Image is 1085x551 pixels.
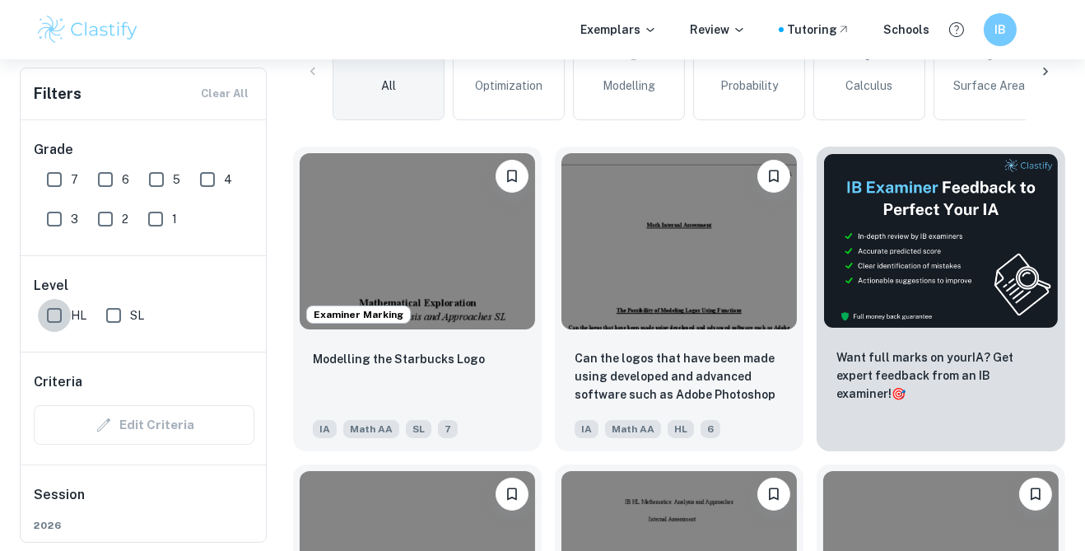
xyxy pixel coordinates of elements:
[300,153,535,329] img: Math AA IA example thumbnail: Modelling the Starbucks Logo
[580,21,657,39] p: Exemplars
[34,372,82,392] h6: Criteria
[883,21,929,39] a: Schools
[817,147,1065,451] a: ThumbnailWant full marks on yourIA? Get expert feedback from an IB examiner!
[224,170,232,189] span: 4
[757,160,790,193] button: Bookmark
[122,210,128,228] span: 2
[954,77,1026,95] span: Surface Area
[34,485,254,518] h6: Session
[293,147,542,451] a: Examiner MarkingBookmarkModelling the Starbucks LogoIAMath AASL7
[475,77,542,95] span: Optimization
[34,82,81,105] h6: Filters
[172,210,177,228] span: 1
[787,21,850,39] a: Tutoring
[71,306,86,325] span: HL
[307,307,410,322] span: Examiner Marking
[984,13,1017,46] button: IB
[720,77,778,95] span: Probability
[605,420,661,438] span: Math AA
[35,13,140,46] img: Clastify logo
[34,405,254,445] div: Criteria filters are unavailable when searching by topic
[823,153,1059,329] img: Thumbnail
[603,77,655,95] span: Modelling
[991,21,1010,39] h6: IB
[668,420,694,438] span: HL
[173,170,180,189] span: 5
[438,420,458,438] span: 7
[71,210,78,228] span: 3
[846,77,893,95] span: Calculus
[892,387,906,400] span: 🎯
[836,348,1045,403] p: Want full marks on your IA ? Get expert feedback from an IB examiner!
[34,276,254,296] h6: Level
[496,478,529,511] button: Bookmark
[34,140,254,160] h6: Grade
[406,420,431,438] span: SL
[701,420,720,438] span: 6
[122,170,129,189] span: 6
[575,349,784,405] p: Can the logos that have been made using developed and advanced software such as Adobe Photoshop o...
[1019,478,1052,511] button: Bookmark
[575,420,598,438] span: IA
[757,478,790,511] button: Bookmark
[561,153,797,329] img: Math AA IA example thumbnail: Can the logos that have been made using
[690,21,746,39] p: Review
[343,420,399,438] span: Math AA
[555,147,803,451] a: BookmarkCan the logos that have been made using developed and advanced software such as Adobe Pho...
[34,518,254,533] span: 2026
[130,306,144,325] span: SL
[381,77,396,95] span: All
[313,420,337,438] span: IA
[71,170,78,189] span: 7
[943,16,971,44] button: Help and Feedback
[496,160,529,193] button: Bookmark
[313,350,485,368] p: Modelling the Starbucks Logo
